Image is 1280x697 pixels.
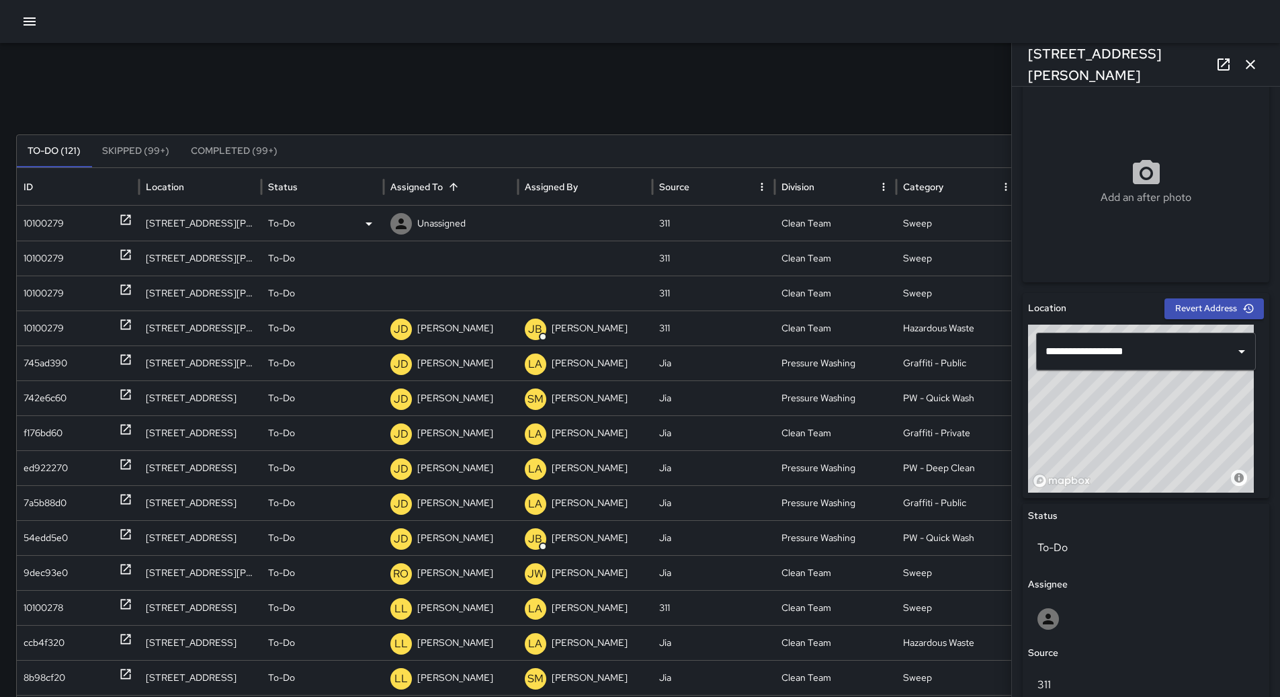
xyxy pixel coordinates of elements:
p: [PERSON_NAME] [552,416,628,450]
p: To-Do [268,416,295,450]
p: To-Do [268,276,295,311]
button: Sort [444,177,463,196]
p: SM [527,671,544,687]
div: Hazardous Waste [896,625,1019,660]
p: JD [394,321,409,337]
div: Clean Team [775,276,897,311]
p: JD [394,391,409,407]
div: Location [146,181,184,193]
p: [PERSON_NAME] [552,311,628,345]
div: 311 [652,590,775,625]
div: Graffiti - Private [896,415,1019,450]
p: JD [394,426,409,442]
p: JB [528,531,542,547]
div: 355 Mcallister Street [139,241,261,276]
div: 311 [652,311,775,345]
p: To-Do [268,556,295,590]
p: [PERSON_NAME] [417,311,493,345]
p: To-Do [268,311,295,345]
div: 10100278 [24,591,63,625]
div: 14 Larkin Street [139,555,261,590]
div: 165 Grove Street [139,415,261,450]
div: Jia [652,450,775,485]
div: 38 Rose Street [139,520,261,555]
div: 8b98cf20 [24,661,65,695]
div: 311 [652,206,775,241]
div: Jia [652,660,775,695]
p: [PERSON_NAME] [417,591,493,625]
div: Jia [652,520,775,555]
p: [PERSON_NAME] [552,521,628,555]
p: JD [394,496,409,512]
p: LA [528,426,542,442]
div: f176bd60 [24,416,62,450]
div: Pressure Washing [775,345,897,380]
div: Pressure Washing [775,380,897,415]
p: JD [394,356,409,372]
p: LA [528,601,542,617]
button: Completed (99+) [180,135,288,167]
div: 575 Polk Street [139,590,261,625]
p: JW [527,566,544,582]
button: Source column menu [753,177,771,196]
div: ID [24,181,33,193]
div: Clean Team [775,660,897,695]
button: Division column menu [874,177,893,196]
p: [PERSON_NAME] [552,346,628,380]
div: Graffiti - Public [896,485,1019,520]
p: LA [528,356,542,372]
div: Assigned To [390,181,443,193]
p: [PERSON_NAME] [552,661,628,695]
p: [PERSON_NAME] [417,556,493,590]
div: 10100279 [24,276,64,311]
p: JB [528,321,542,337]
div: Clean Team [775,555,897,590]
p: To-Do [268,451,295,485]
div: 745ad390 [24,346,67,380]
button: Skipped (99+) [91,135,180,167]
p: RO [393,566,409,582]
div: Sweep [896,555,1019,590]
div: Sweep [896,590,1019,625]
p: LA [528,461,542,477]
p: [PERSON_NAME] [417,626,493,660]
p: [PERSON_NAME] [552,556,628,590]
div: Jia [652,415,775,450]
div: Jia [652,345,775,380]
div: Jia [652,485,775,520]
div: 742e6c60 [24,381,67,415]
div: 171 Grove Street [139,625,261,660]
div: Clean Team [775,241,897,276]
div: 7a5b88d0 [24,486,67,520]
div: 114 Larkin Street [139,345,261,380]
div: Sweep [896,241,1019,276]
div: 54edd5e0 [24,521,68,555]
div: Source [659,181,689,193]
p: [PERSON_NAME] [417,486,493,520]
p: To-Do [268,486,295,520]
div: Sweep [896,206,1019,241]
div: Clean Team [775,206,897,241]
p: LL [394,636,408,652]
p: [PERSON_NAME] [417,661,493,695]
div: Pressure Washing [775,450,897,485]
p: To-Do [268,626,295,660]
p: [PERSON_NAME] [417,451,493,485]
div: PW - Quick Wash [896,380,1019,415]
div: 10100279 [24,241,64,276]
div: 630 Van Ness Avenue [139,206,261,241]
div: PW - Deep Clean [896,450,1019,485]
p: [PERSON_NAME] [552,591,628,625]
div: 10100279 [24,206,64,241]
div: Hazardous Waste [896,311,1019,345]
div: Jia [652,380,775,415]
div: Sweep [896,660,1019,695]
div: 45 Hyde Street [139,380,261,415]
p: LA [528,496,542,512]
p: LL [394,601,408,617]
div: 580 Mcallister Street [139,311,261,345]
div: 600 Mcallister Street [139,276,261,311]
p: SM [527,391,544,407]
div: 23 Franklin Street [139,485,261,520]
div: 9dec93e0 [24,556,68,590]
